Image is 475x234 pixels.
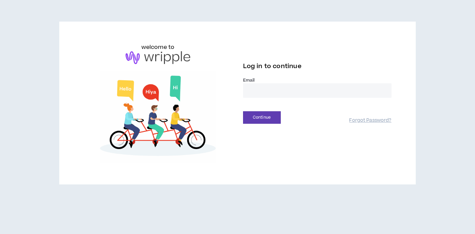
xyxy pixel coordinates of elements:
a: Forgot Password? [349,117,391,124]
span: Log in to continue [243,62,302,70]
h6: welcome to [141,43,175,51]
label: Email [243,77,392,83]
button: Continue [243,111,281,124]
img: Welcome to Wripple [83,71,232,163]
img: logo-brand.png [126,51,190,64]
